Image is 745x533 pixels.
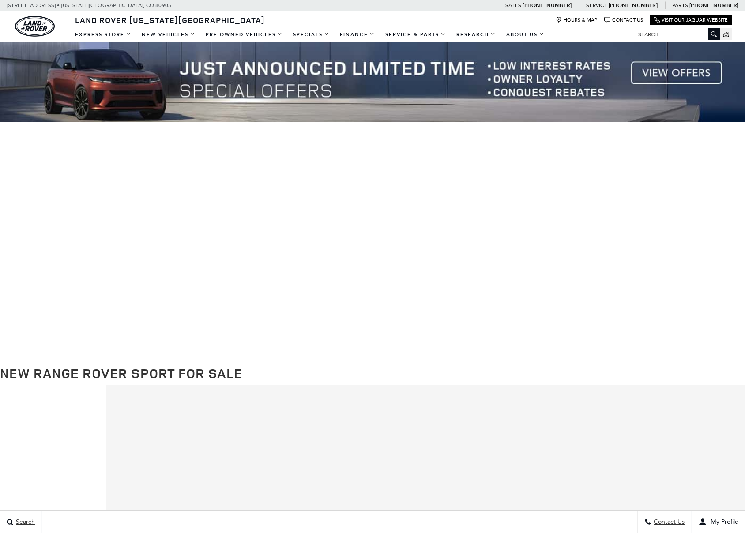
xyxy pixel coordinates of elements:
[70,27,136,42] a: EXPRESS STORE
[609,2,658,9] a: [PHONE_NUMBER]
[14,518,35,526] span: Search
[15,16,55,37] a: land-rover
[707,518,738,526] span: My Profile
[70,27,549,42] nav: Main Navigation
[200,27,288,42] a: Pre-Owned Vehicles
[288,27,335,42] a: Specials
[451,27,501,42] a: Research
[7,2,171,8] a: [STREET_ADDRESS] • [US_STATE][GEOGRAPHIC_DATA], CO 80905
[335,27,380,42] a: Finance
[523,2,572,9] a: [PHONE_NUMBER]
[632,29,720,40] input: Search
[586,2,607,8] span: Service
[604,17,643,23] a: Contact Us
[380,27,451,42] a: Service & Parts
[136,27,200,42] a: New Vehicles
[556,17,598,23] a: Hours & Map
[654,17,728,23] a: Visit Our Jaguar Website
[505,2,521,8] span: Sales
[689,2,738,9] a: [PHONE_NUMBER]
[692,511,745,533] button: user-profile-menu
[75,15,265,25] span: Land Rover [US_STATE][GEOGRAPHIC_DATA]
[651,518,685,526] span: Contact Us
[672,2,688,8] span: Parts
[501,27,549,42] a: About Us
[70,15,270,25] a: Land Rover [US_STATE][GEOGRAPHIC_DATA]
[15,16,55,37] img: Land Rover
